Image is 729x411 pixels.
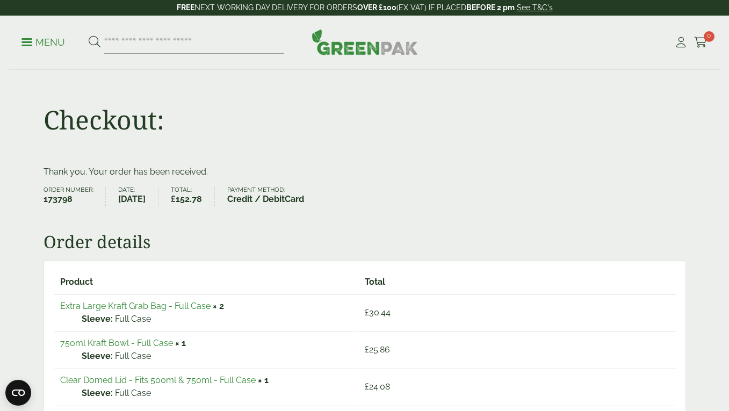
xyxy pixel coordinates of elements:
span: £ [365,381,369,392]
strong: [DATE] [118,193,146,206]
p: Full Case [82,350,351,363]
a: 750ml Kraft Bowl - Full Case [60,338,173,348]
strong: Sleeve: [82,313,113,326]
bdi: 24.08 [365,381,390,392]
strong: × 2 [213,301,224,311]
strong: × 1 [175,338,186,348]
strong: 173798 [44,193,93,206]
bdi: 30.44 [365,307,391,318]
span: £ [171,194,176,204]
li: Date: [118,187,158,206]
strong: Credit / DebitCard [227,193,304,206]
span: £ [365,344,369,355]
p: Thank you. Your order has been received. [44,165,686,178]
li: Order number: [44,187,106,206]
p: Full Case [82,313,351,326]
li: Total: [171,187,215,206]
img: GreenPak Supplies [312,29,418,55]
th: Total [358,271,675,293]
h2: Order details [44,232,686,252]
bdi: 25.86 [365,344,390,355]
p: Menu [21,36,65,49]
a: Menu [21,36,65,47]
a: Clear Domed Lid - Fits 500ml & 750ml - Full Case [60,375,256,385]
i: Cart [694,37,708,48]
strong: × 1 [258,375,269,385]
strong: Sleeve: [82,387,113,400]
span: 0 [704,31,714,42]
strong: BEFORE 2 pm [466,3,515,12]
strong: Sleeve: [82,350,113,363]
bdi: 152.78 [171,194,202,204]
button: Open CMP widget [5,380,31,406]
a: Extra Large Kraft Grab Bag - Full Case [60,301,211,311]
strong: FREE [177,3,194,12]
span: £ [365,307,369,318]
a: 0 [694,34,708,51]
i: My Account [674,37,688,48]
a: See T&C's [517,3,553,12]
p: Full Case [82,387,351,400]
h1: Checkout: [44,104,164,135]
th: Product [54,271,358,293]
li: Payment method: [227,187,316,206]
strong: OVER £100 [357,3,396,12]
